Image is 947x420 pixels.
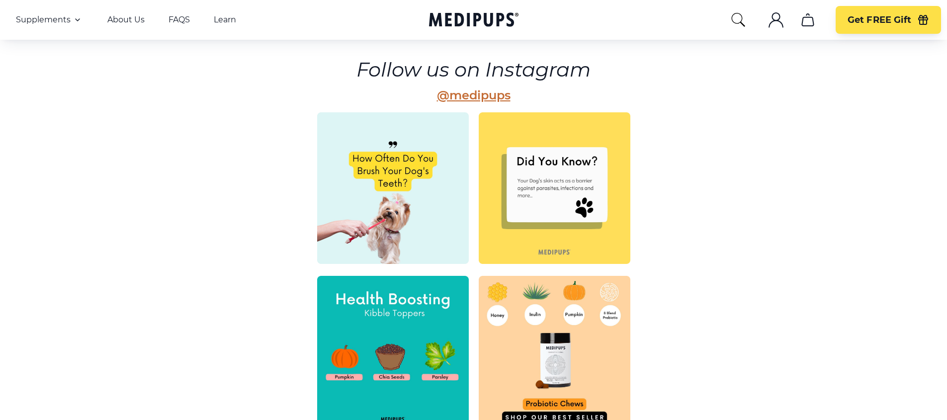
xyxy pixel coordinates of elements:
[479,112,630,264] img: https://www.instagram.com/p/Cmui-W2SKkt
[16,15,71,25] span: Supplements
[107,15,145,25] a: About Us
[429,10,518,31] a: Medipups
[730,12,746,28] button: search
[796,8,820,32] button: cart
[836,6,941,34] button: Get FREE Gift
[169,15,190,25] a: FAQS
[848,14,911,26] span: Get FREE Gift
[16,14,84,26] button: Supplements
[764,8,788,32] button: account
[356,55,591,84] h6: Follow us on Instagram
[437,88,511,102] a: @medipups
[317,112,469,264] img: https://www.instagram.com/p/CnkcFy7SRND/
[214,15,236,25] a: Learn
